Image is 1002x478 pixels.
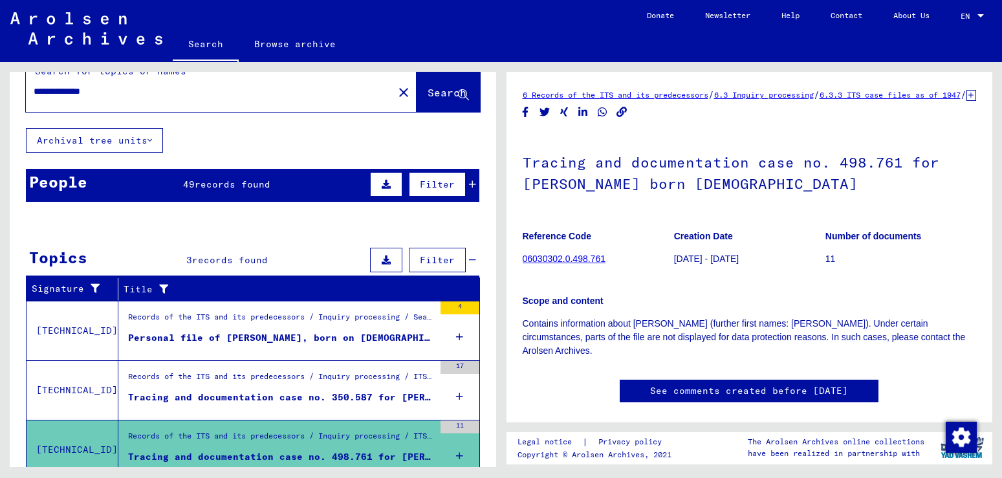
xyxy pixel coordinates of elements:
div: Title [124,279,467,299]
b: Scope and content [523,296,604,306]
button: Share on WhatsApp [596,104,609,120]
button: Share on Facebook [519,104,532,120]
a: See comments created before [DATE] [650,384,848,398]
span: Search [428,86,466,99]
p: have been realized in partnership with [748,448,924,459]
b: Number of documents [825,231,922,241]
p: 11 [825,252,976,266]
div: Records of the ITS and its predecessors / Inquiry processing / Searching for missing persons / Tr... [128,311,434,329]
span: / [814,89,820,100]
span: Filter [420,179,455,190]
p: Contains information about [PERSON_NAME] (further first names: [PERSON_NAME]). Under certain circ... [523,317,977,358]
div: Personal file of [PERSON_NAME], born on [DEMOGRAPHIC_DATA] [128,331,434,345]
img: Arolsen_neg.svg [10,12,162,45]
a: Browse archive [239,28,351,60]
p: Copyright © Arolsen Archives, 2021 [517,449,677,461]
button: Share on Xing [558,104,571,120]
div: Tracing and documentation case no. 498.761 for [PERSON_NAME] born [DEMOGRAPHIC_DATA] [128,450,434,464]
span: EN [961,12,975,21]
div: | [517,435,677,449]
a: Search [173,28,239,62]
p: The Arolsen Archives online collections [748,436,924,448]
a: 6.3 Inquiry processing [714,90,814,100]
h1: Tracing and documentation case no. 498.761 for [PERSON_NAME] born [DEMOGRAPHIC_DATA] [523,133,977,211]
mat-icon: close [396,85,411,100]
img: Change consent [946,422,977,453]
div: Title [124,283,454,296]
button: Archival tree units [26,128,163,153]
button: Clear [391,79,417,105]
a: 6 Records of the ITS and its predecessors [523,90,708,100]
div: Records of the ITS and its predecessors / Inquiry processing / ITS case files as of 1947 / Reposi... [128,371,434,389]
button: Filter [409,248,466,272]
div: Signature [32,279,121,299]
p: [DATE] - [DATE] [674,252,825,266]
button: Copy link [615,104,629,120]
span: / [961,89,966,100]
div: People [29,170,87,193]
span: records found [195,179,270,190]
span: Filter [420,254,455,266]
img: yv_logo.png [938,431,986,464]
a: 06030302.0.498.761 [523,254,605,264]
button: Share on Twitter [538,104,552,120]
div: Signature [32,282,108,296]
div: Records of the ITS and its predecessors / Inquiry processing / ITS case files as of 1947 / Reposi... [128,430,434,448]
a: 6.3.3 ITS case files as of 1947 [820,90,961,100]
button: Filter [409,172,466,197]
a: Legal notice [517,435,582,449]
a: Privacy policy [588,435,677,449]
div: Tracing and documentation case no. 350.587 for [PERSON_NAME] born [DEMOGRAPHIC_DATA] [128,391,434,404]
b: Reference Code [523,231,592,241]
button: Search [417,72,480,112]
button: Share on LinkedIn [576,104,590,120]
span: 49 [183,179,195,190]
span: / [708,89,714,100]
b: Creation Date [674,231,733,241]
